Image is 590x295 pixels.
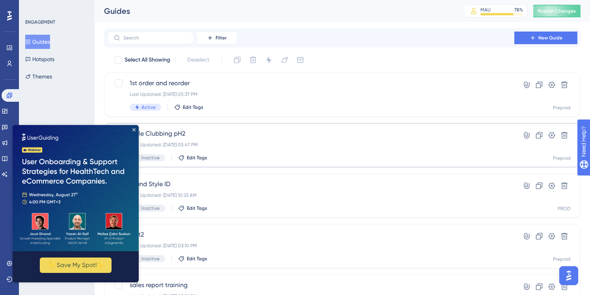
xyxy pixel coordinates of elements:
div: 78 % [514,7,523,13]
span: Filter [216,35,227,41]
button: Edit Tags [178,205,207,211]
div: Last Updated: [DATE] 10:23 AM [130,192,492,198]
button: Hotspots [25,52,54,66]
input: Search [123,35,187,41]
div: PROD [558,205,571,212]
span: Active [141,104,156,110]
div: Last Updated: [DATE] 03:10 PM [130,243,492,249]
button: New Guide [514,32,577,44]
div: Preprod [553,155,571,161]
button: ✨ Save My Spot!✨ [27,133,99,148]
button: Publish Changes [533,5,581,17]
span: Edit Tags [187,256,207,262]
span: Inactive [141,205,160,211]
div: MAU [480,7,491,13]
button: Edit Tags [174,104,203,110]
span: sales report training [130,280,492,290]
div: Preprod [553,105,571,111]
span: Publish Changes [538,8,576,14]
span: Need Help? [19,2,49,11]
span: Deselect [187,55,209,65]
span: Brand Style ID [130,179,492,189]
iframe: UserGuiding AI Assistant Launcher [557,264,581,288]
div: Guides [104,6,444,17]
span: Edit Tags [187,155,207,161]
div: Close Preview [120,3,123,6]
span: Style Clubbing pH2 [130,129,492,138]
button: Themes [25,69,52,84]
div: ENGAGEMENT [25,19,55,25]
button: Filter [197,32,236,44]
button: Guides [25,35,50,49]
span: 1st order and reorder [130,78,492,88]
div: Last Updated: [DATE] 05:37 PM [130,91,492,97]
span: test2 [130,230,492,239]
span: Edit Tags [187,205,207,211]
div: Preprod [553,256,571,262]
span: New Guide [538,35,562,41]
span: Inactive [141,256,160,262]
button: Edit Tags [178,256,207,262]
div: Last Updated: [DATE] 05:47 PM [130,142,492,148]
span: Edit Tags [183,104,203,110]
span: Inactive [141,155,160,161]
button: Edit Tags [178,155,207,161]
button: Deselect [180,53,216,67]
span: Select All Showing [125,55,170,65]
